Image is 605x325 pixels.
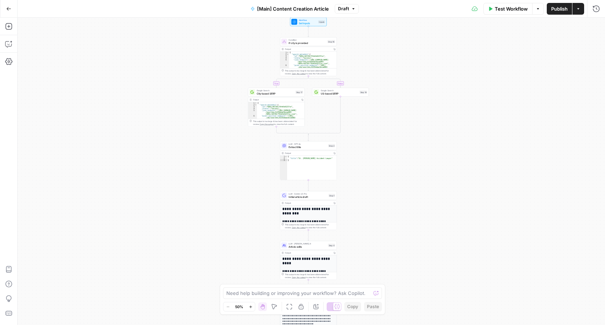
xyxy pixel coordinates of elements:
[280,141,337,180] div: LLM · GPT-4oExtract titleStep 3Output{ "title":"St. [PERSON_NAME] Accident Lawyer"}
[299,19,317,22] span: Workflow
[289,192,327,195] span: LLM · Gemini 2.5 Pro
[308,134,309,141] g: Edge from step_16-conditional-end to step_3
[289,38,326,41] span: Condition
[253,120,303,126] div: This output is too large & has been abbreviated for review. to view the full content.
[248,88,305,127] div: Google SearchCity-based SERPStep 17Output{ "search_metadata":{ "id":"689cc4d728c7fb4e5e5237ce", "...
[551,5,568,12] span: Publish
[280,64,289,72] div: 6
[292,226,306,229] span: Copy the output
[289,145,327,149] span: Extract title
[360,91,367,94] div: Step 18
[257,89,294,92] span: Google Search
[257,92,294,95] span: City-based SERP
[367,303,379,310] span: Paste
[248,102,257,104] div: 1
[280,53,289,55] div: 2
[364,302,382,311] button: Paste
[299,21,317,25] span: Set Inputs
[321,89,358,92] span: Google Search
[285,251,331,254] div: Output
[285,48,331,51] div: Output
[255,104,257,106] span: Toggle code folding, rows 2 through 12
[248,106,257,108] div: 3
[285,223,335,229] div: This output is too large & has been abbreviated for review. to view the full content.
[328,244,335,247] div: Step 4
[344,302,361,311] button: Copy
[248,110,257,115] div: 5
[260,123,274,125] span: Copy the output
[289,195,327,199] span: Initial article draft
[495,5,528,12] span: Test Workflow
[308,26,309,37] g: Edge from start to step_16
[280,57,289,59] div: 4
[276,76,308,88] g: Edge from step_16 to step_17
[308,230,309,241] g: Edge from step_1 to step_4
[276,127,309,135] g: Edge from step_17 to step_16-conditional-end
[248,108,257,110] div: 4
[280,158,287,159] div: 2
[312,88,369,97] div: Google SearchUS-based SERPStep 18
[255,102,257,104] span: Toggle code folding, rows 1 through 245
[308,180,309,191] g: Edge from step_3 to step_1
[328,144,335,147] div: Step 3
[248,115,257,122] div: 6
[285,273,335,279] div: This output is too large & has been abbreviated for review. to view the full content.
[483,3,532,15] button: Test Workflow
[289,41,326,45] span: If city is provided
[280,37,337,76] div: ConditionIf city is providedStep 16Output{ "search_metadata":{ "id":"689cc4d728c7fb4e5e5237ce", "...
[292,73,306,75] span: Copy the output
[318,20,325,23] div: Inputs
[287,52,289,53] span: Toggle code folding, rows 1 through 245
[292,276,306,278] span: Copy the output
[280,52,289,53] div: 1
[308,97,341,135] g: Edge from step_18 to step_16-conditional-end
[289,242,327,245] span: LLM · [PERSON_NAME] 4
[285,156,287,158] span: Toggle code folding, rows 1 through 3
[280,59,289,64] div: 5
[338,5,349,12] span: Draft
[248,104,257,106] div: 2
[280,18,337,26] div: WorkflowSet InputsInputs
[280,55,289,57] div: 3
[329,194,335,197] div: Step 1
[308,76,341,88] g: Edge from step_16 to step_18
[280,156,287,158] div: 1
[285,152,331,155] div: Output
[235,304,243,310] span: 50%
[296,91,303,94] div: Step 17
[335,4,359,14] button: Draft
[289,245,327,248] span: Article edits
[308,280,309,291] g: Edge from step_4 to step_5
[285,69,335,75] div: This output is too large & has been abbreviated for review. to view the full content.
[280,159,287,161] div: 3
[257,5,329,12] span: [Main] Content Creation Article
[253,98,299,101] div: Output
[547,3,572,15] button: Publish
[321,92,358,95] span: US-based SERP
[289,143,327,145] span: LLM · GPT-4o
[285,202,331,204] div: Output
[246,3,333,15] button: [Main] Content Creation Article
[327,40,335,43] div: Step 16
[287,53,289,55] span: Toggle code folding, rows 2 through 12
[347,303,358,310] span: Copy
